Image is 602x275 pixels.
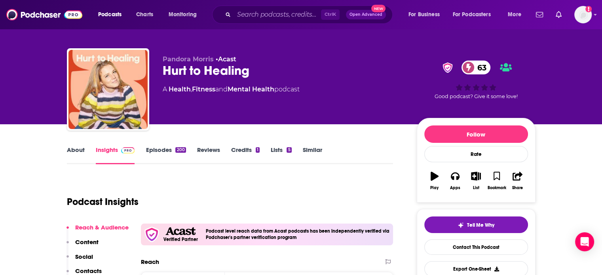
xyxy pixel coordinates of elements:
[487,186,506,190] div: Bookmark
[574,6,592,23] span: Logged in as LaurenCarrane
[346,10,386,19] button: Open AdvancedNew
[231,146,260,164] a: Credits1
[574,6,592,23] img: User Profile
[271,146,291,164] a: Lists5
[6,7,82,22] img: Podchaser - Follow, Share and Rate Podcasts
[349,13,382,17] span: Open Advanced
[66,238,99,253] button: Content
[163,55,214,63] span: Pandora Morris
[403,8,450,21] button: open menu
[75,267,102,275] p: Contacts
[206,228,390,240] h4: Podcast level reach data from Acast podcasts has been independently verified via Podchaser's part...
[136,9,153,20] span: Charts
[163,85,300,94] div: A podcast
[220,6,400,24] div: Search podcasts, credits, & more...
[66,253,93,267] button: Social
[131,8,158,21] a: Charts
[553,8,565,21] a: Show notifications dropdown
[303,146,322,164] a: Similar
[197,146,220,164] a: Reviews
[502,8,531,21] button: open menu
[424,146,528,162] div: Rate
[218,55,236,63] a: Acast
[96,146,135,164] a: InsightsPodchaser Pro
[512,186,523,190] div: Share
[424,216,528,233] button: tell me why sparkleTell Me Why
[574,6,592,23] button: Show profile menu
[469,61,490,74] span: 63
[507,167,528,195] button: Share
[121,147,135,154] img: Podchaser Pro
[461,61,490,74] a: 63
[321,9,340,20] span: Ctrl K
[440,63,455,73] img: verified Badge
[448,8,502,21] button: open menu
[75,238,99,246] p: Content
[66,224,129,238] button: Reach & Audience
[430,186,439,190] div: Play
[175,147,186,153] div: 200
[371,5,386,12] span: New
[216,55,236,63] span: •
[67,146,85,164] a: About
[486,167,507,195] button: Bookmark
[424,125,528,143] button: Follow
[191,85,192,93] span: ,
[141,258,159,266] h2: Reach
[408,9,440,20] span: For Business
[575,232,594,251] div: Open Intercom Messenger
[75,253,93,260] p: Social
[163,8,207,21] button: open menu
[424,167,445,195] button: Play
[67,196,139,208] h1: Podcast Insights
[467,222,494,228] span: Tell Me Why
[508,9,521,20] span: More
[93,8,132,21] button: open menu
[465,167,486,195] button: List
[75,224,129,231] p: Reach & Audience
[169,85,191,93] a: Health
[585,6,592,12] svg: Add a profile image
[215,85,228,93] span: and
[169,9,197,20] span: Monitoring
[163,237,198,242] h5: Verified Partner
[287,147,291,153] div: 5
[144,227,160,242] img: verfied icon
[435,93,518,99] span: Good podcast? Give it some love!
[228,85,274,93] a: Mental Health
[473,186,479,190] div: List
[417,55,536,104] div: verified Badge63Good podcast? Give it some love!
[68,50,148,129] img: Hurt to Healing
[146,146,186,164] a: Episodes200
[453,9,491,20] span: For Podcasters
[256,147,260,153] div: 1
[450,186,460,190] div: Apps
[98,9,122,20] span: Podcasts
[192,85,215,93] a: Fitness
[165,227,196,235] img: Acast
[234,8,321,21] input: Search podcasts, credits, & more...
[424,239,528,255] a: Contact This Podcast
[445,167,465,195] button: Apps
[458,222,464,228] img: tell me why sparkle
[533,8,546,21] a: Show notifications dropdown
